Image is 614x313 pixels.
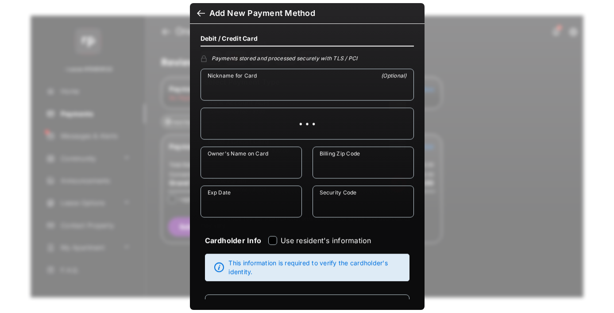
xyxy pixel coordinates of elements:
strong: Cardholder Info [205,236,262,261]
div: Add New Payment Method [209,8,315,18]
span: This information is required to verify the cardholder's identity. [228,259,404,276]
label: Use resident's information [281,236,371,245]
h4: Debit / Credit Card [201,35,258,42]
div: Payments stored and processed securely with TLS / PCI [201,54,414,62]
